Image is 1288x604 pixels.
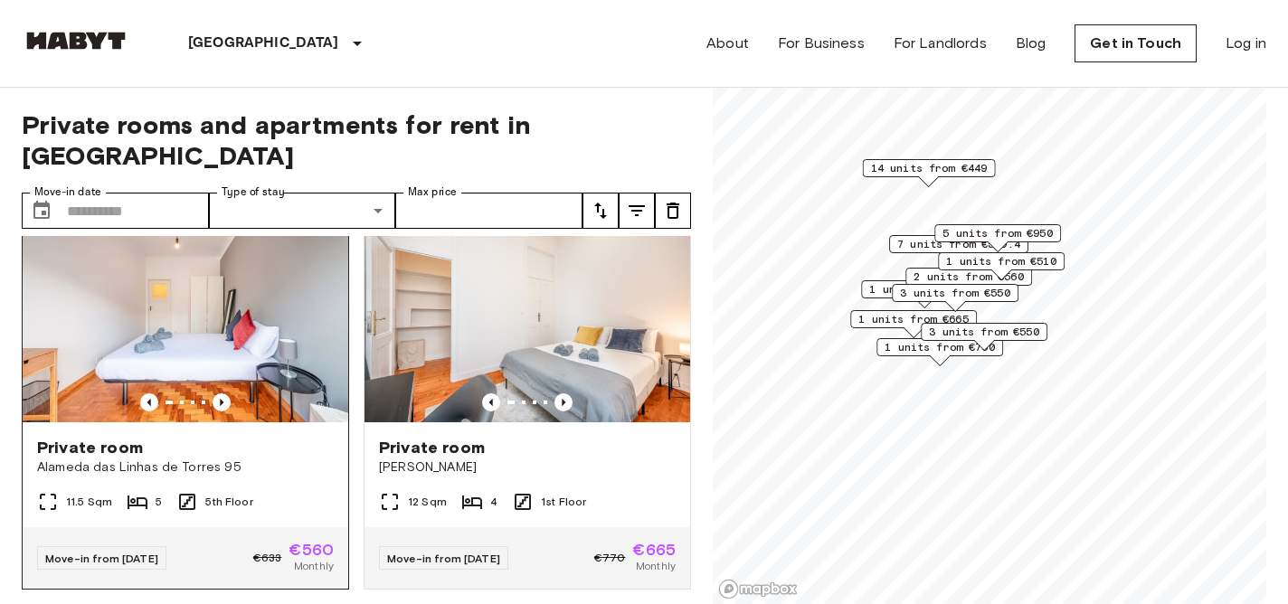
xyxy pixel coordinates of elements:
[914,269,1024,285] span: 2 units from €560
[876,338,1003,366] div: Map marker
[408,184,457,200] label: Max price
[869,281,980,297] span: 1 units from €615
[905,268,1032,296] div: Map marker
[66,494,112,510] span: 11.5 Sqm
[387,552,500,565] span: Move-in from [DATE]
[885,339,995,355] span: 1 units from €760
[37,458,334,477] span: Alameda das Linhas de Torres 95
[222,184,285,200] label: Type of stay
[37,437,143,458] span: Private room
[482,393,500,411] button: Previous image
[850,310,977,338] div: Map marker
[140,393,158,411] button: Previous image
[594,550,626,566] span: €770
[934,224,1061,252] div: Map marker
[156,494,162,510] span: 5
[22,109,691,171] span: Private rooms and apartments for rent in [GEOGRAPHIC_DATA]
[490,494,497,510] span: 4
[379,437,485,458] span: Private room
[861,280,988,308] div: Map marker
[889,235,1028,263] div: Map marker
[632,542,676,558] span: €665
[938,252,1065,280] div: Map marker
[1016,33,1046,54] a: Blog
[554,393,573,411] button: Previous image
[45,552,158,565] span: Move-in from [DATE]
[619,193,655,229] button: tune
[294,558,334,574] span: Monthly
[706,33,749,54] a: About
[213,393,231,411] button: Previous image
[253,550,282,566] span: €633
[205,494,252,510] span: 5th Floor
[897,236,1020,252] span: 7 units from €519.4
[946,253,1056,269] span: 1 units from €510
[636,558,676,574] span: Monthly
[24,193,60,229] button: Choose date
[900,285,1010,301] span: 3 units from €550
[23,205,348,422] img: Marketing picture of unit PT-17-005-010-02H
[892,284,1018,312] div: Map marker
[289,542,334,558] span: €560
[863,159,996,187] div: Map marker
[1075,24,1197,62] a: Get in Touch
[921,323,1047,351] div: Map marker
[942,225,1053,241] span: 5 units from €950
[894,33,987,54] a: For Landlords
[379,458,676,477] span: [PERSON_NAME]
[718,579,798,599] a: Mapbox logo
[365,205,690,422] img: Marketing picture of unit PT-17-015-001-002
[929,324,1039,340] span: 3 units from €550
[408,494,447,510] span: 12 Sqm
[582,193,619,229] button: tune
[34,184,101,200] label: Move-in date
[778,33,865,54] a: For Business
[858,311,969,327] span: 1 units from €665
[188,33,339,54] p: [GEOGRAPHIC_DATA]
[1226,33,1266,54] a: Log in
[655,193,691,229] button: tune
[364,204,691,590] a: Marketing picture of unit PT-17-015-001-002Previous imagePrevious imagePrivate room[PERSON_NAME]1...
[22,32,130,50] img: Habyt
[541,494,586,510] span: 1st Floor
[871,160,988,176] span: 14 units from €449
[22,204,349,590] a: Marketing picture of unit PT-17-005-010-02HPrevious imagePrevious imagePrivate roomAlameda das Li...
